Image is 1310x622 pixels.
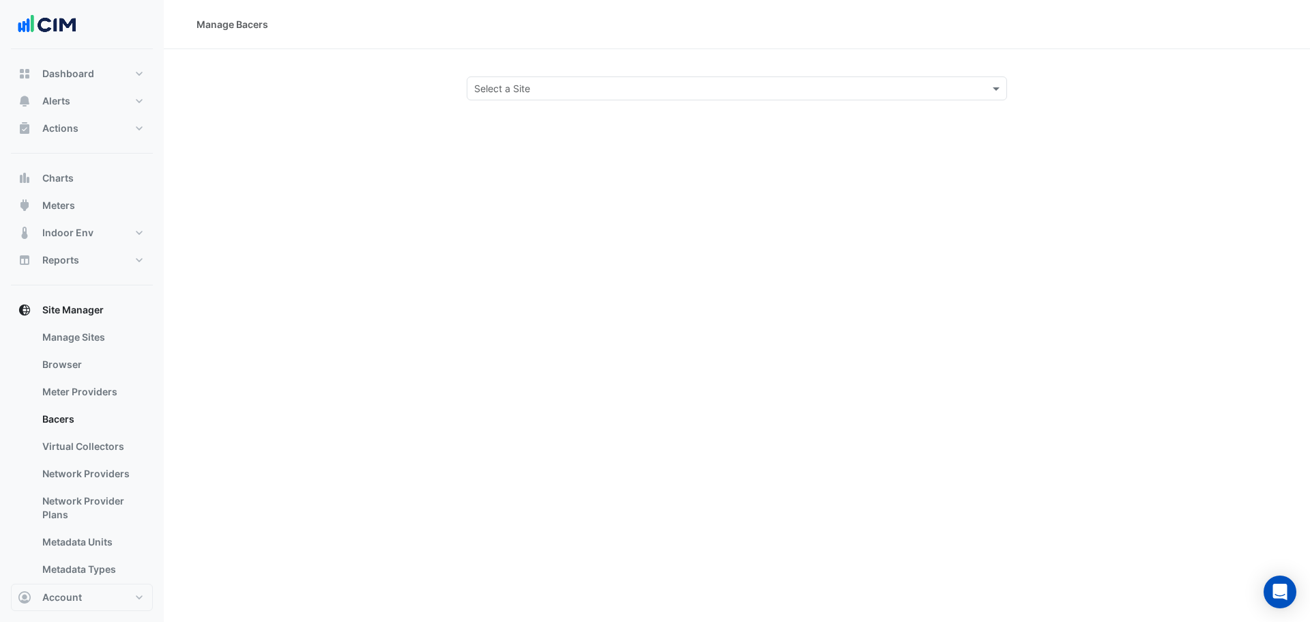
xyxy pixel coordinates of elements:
span: Charts [42,171,74,185]
span: Site Manager [42,303,104,317]
button: Charts [11,165,153,192]
div: Open Intercom Messenger [1264,576,1296,608]
a: Meter Providers [31,378,153,406]
a: Network Provider Plans [31,487,153,528]
app-icon: Indoor Env [18,226,31,240]
a: Network Providers [31,460,153,487]
app-icon: Reports [18,253,31,267]
img: Company Logo [16,11,78,38]
span: Indoor Env [42,226,93,240]
span: Actions [42,122,78,135]
button: Actions [11,115,153,142]
button: Alerts [11,87,153,115]
app-icon: Dashboard [18,67,31,81]
button: Meters [11,192,153,219]
app-icon: Actions [18,122,31,135]
span: Alerts [42,94,70,108]
button: Reports [11,246,153,274]
a: Metadata Units [31,528,153,556]
a: Manage Sites [31,324,153,351]
a: Bacers [31,406,153,433]
span: Meters [42,199,75,212]
app-icon: Meters [18,199,31,212]
a: Virtual Collectors [31,433,153,460]
span: Dashboard [42,67,94,81]
app-icon: Charts [18,171,31,185]
app-icon: Site Manager [18,303,31,317]
span: Account [42,591,82,604]
button: Dashboard [11,60,153,87]
div: Manage Bacers [196,17,268,31]
button: Account [11,584,153,611]
button: Indoor Env [11,219,153,246]
a: Browser [31,351,153,378]
span: Reports [42,253,79,267]
button: Site Manager [11,296,153,324]
a: Metadata Types [31,556,153,583]
a: Metadata [31,583,153,610]
app-icon: Alerts [18,94,31,108]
